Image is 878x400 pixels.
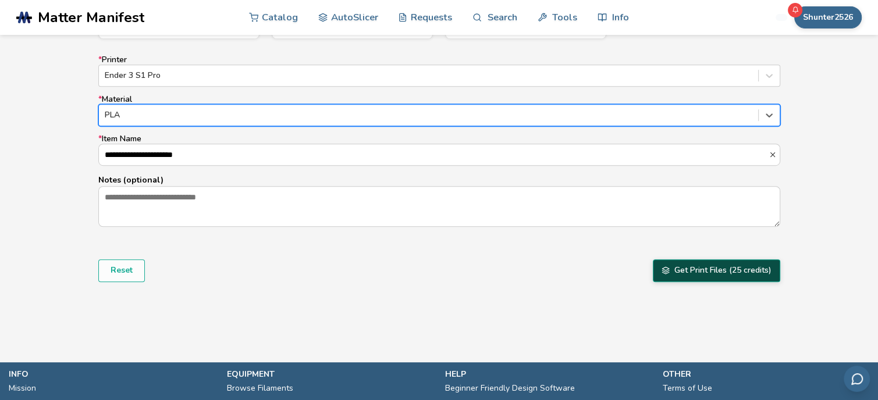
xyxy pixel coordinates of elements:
[9,368,215,380] p: info
[769,151,780,159] button: *Item Name
[98,134,780,166] label: Item Name
[844,366,870,392] button: Send feedback via email
[99,144,769,165] input: *Item Name
[98,95,780,126] label: Material
[794,6,862,28] button: Shunter2526
[38,9,144,26] span: Matter Manifest
[227,368,433,380] p: equipment
[663,368,869,380] p: other
[99,187,780,226] textarea: Notes (optional)
[227,380,293,397] a: Browse Filaments
[98,55,780,87] label: Printer
[445,380,575,397] a: Beginner Friendly Design Software
[9,380,36,397] a: Mission
[98,259,145,281] button: Reset
[445,368,652,380] p: help
[653,259,780,281] button: Get Print Files (25 credits)
[98,174,780,186] p: Notes (optional)
[663,380,712,397] a: Terms of Use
